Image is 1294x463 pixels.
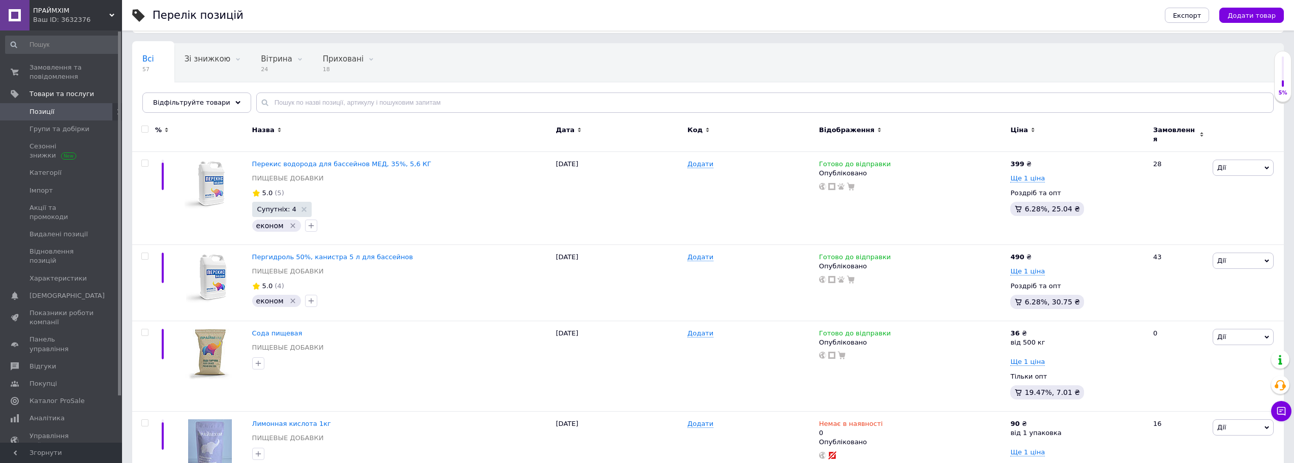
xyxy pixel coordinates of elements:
span: Опубліковані [142,93,195,102]
span: Готово до відправки [819,253,891,264]
div: ₴ [1010,329,1045,338]
img: Сода пищевая [185,329,235,380]
div: Роздріб та опт [1010,282,1145,291]
span: Сода пищевая [252,329,303,337]
span: Додати [687,160,713,168]
img: Перекис водорода для бассейнов МЕД, 35%, 5,6 КГ [185,160,235,209]
span: Назва [252,126,275,135]
span: (4) [275,282,284,290]
span: Акції та промокоди [29,203,94,222]
span: 5.0 [262,282,273,290]
div: ₴ [1010,160,1031,169]
span: Групи та добірки [29,125,89,134]
span: 19.47%, 7.01 ₴ [1025,388,1080,396]
span: 18 [323,66,364,73]
span: Готово до відправки [819,329,891,340]
div: Роздріб та опт [1010,189,1145,198]
span: Супутніх: 4 [257,206,296,212]
span: Ще 1 ціна [1010,358,1045,366]
span: Додати товар [1227,12,1276,19]
span: Готово до відправки [819,160,891,171]
span: Позиції [29,107,54,116]
span: Покупці [29,379,57,388]
span: Додати [687,253,713,261]
b: 90 [1010,420,1019,427]
span: Ще 1 ціна [1010,448,1045,456]
span: Додати [687,329,713,337]
span: Вітрина [261,54,292,64]
div: 0 [1147,321,1210,412]
span: Каталог ProSale [29,396,84,406]
a: ПИЩЕВЫЕ ДОБАВКИ [252,434,324,443]
span: (5) [275,189,284,197]
span: Управління сайтом [29,431,94,450]
span: Імпорт [29,186,53,195]
span: Ціна [1010,126,1028,135]
a: ПИЩЕВЫЕ ДОБАВКИ [252,267,324,276]
div: [DATE] [553,321,685,412]
div: від 500 кг [1010,338,1045,347]
span: Додати [687,420,713,428]
span: Приховані [323,54,364,64]
span: 5.0 [262,189,273,197]
img: Пергидроль 50%, канистра 5 л для бассейнов [186,253,233,303]
span: Ще 1 ціна [1010,174,1045,182]
span: % [155,126,162,135]
span: Дії [1217,423,1226,431]
div: Перелік позицій [153,10,244,21]
a: Лимонная кислота 1кг [252,420,331,427]
span: Всі [142,54,154,64]
span: 6.28%, 25.04 ₴ [1025,205,1080,213]
span: 57 [142,66,154,73]
span: Дії [1217,257,1226,264]
span: Товари та послуги [29,89,94,99]
div: 43 [1147,245,1210,321]
a: ПИЩЕВЫЕ ДОБАВКИ [252,343,324,352]
span: Відображення [819,126,875,135]
div: ₴ [1010,253,1031,262]
div: ₴ [1010,419,1061,428]
input: Пошук [5,36,120,54]
span: 24 [261,66,292,73]
span: Експорт [1173,12,1201,19]
span: Категорії [29,168,62,177]
span: Код [687,126,703,135]
span: Відгуки [29,362,56,371]
div: Опубліковано [819,338,1006,347]
span: Панель управління [29,335,94,353]
svg: Видалити мітку [289,297,297,305]
div: Ваш ID: 3632376 [33,15,122,24]
b: 36 [1010,329,1019,337]
a: Пергидроль 50%, канистра 5 л для бассейнов [252,253,413,261]
div: [DATE] [553,245,685,321]
span: Відновлення позицій [29,247,94,265]
div: Опубліковано [819,262,1006,271]
span: Показники роботи компанії [29,308,94,327]
div: Опубліковано [819,169,1006,178]
span: Відфільтруйте товари [153,99,230,106]
span: Ще 1 ціна [1010,267,1045,275]
button: Додати товар [1219,8,1284,23]
span: Замовлення та повідомлення [29,63,94,81]
span: Характеристики [29,274,87,283]
span: економ [256,297,284,305]
input: Пошук по назві позиції, артикулу і пошуковим запитам [256,92,1274,113]
span: [DEMOGRAPHIC_DATA] [29,291,105,300]
span: Видалені позиції [29,230,88,239]
div: Тільки опт [1010,372,1145,381]
span: Сезонні знижки [29,142,94,160]
svg: Видалити мітку [289,222,297,230]
div: 28 [1147,152,1210,245]
div: Опубліковано [819,438,1006,447]
b: 399 [1010,160,1024,168]
span: Замовлення [1153,126,1197,144]
span: Зі знижкою [185,54,230,64]
div: 5% [1275,89,1291,97]
span: ПРАЙМХІМ [33,6,109,15]
span: Дата [556,126,575,135]
span: 6.28%, 30.75 ₴ [1025,298,1080,306]
a: Перекис водорода для бассейнов МЕД, 35%, 5,6 КГ [252,160,432,168]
